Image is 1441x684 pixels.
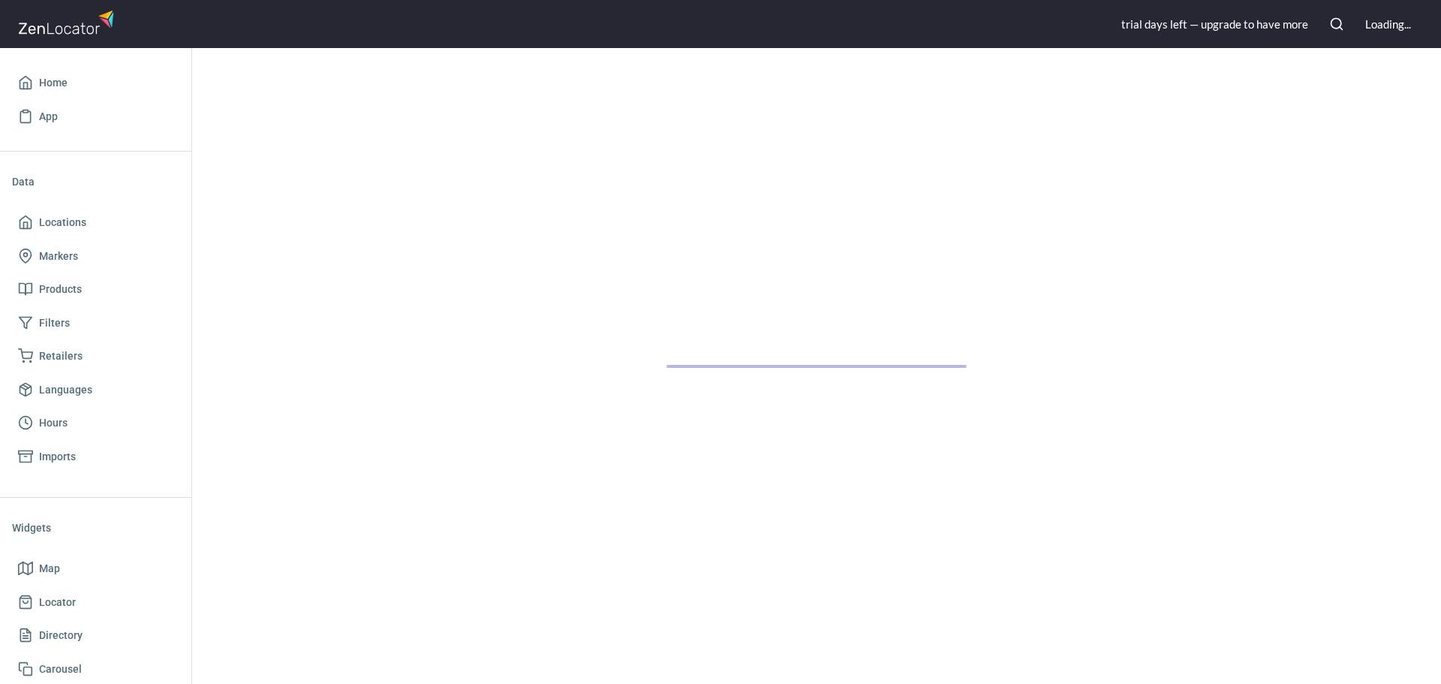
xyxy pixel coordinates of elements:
a: Products [12,273,179,306]
a: Languages [12,373,179,407]
a: Hours [12,406,179,440]
li: Widgets [12,510,179,546]
img: zenlocator [18,6,119,38]
span: Locations [39,213,86,232]
span: Languages [39,381,92,399]
a: Filters [12,306,179,340]
span: Hours [39,414,68,432]
div: Loading... [1365,17,1411,32]
button: Search [1320,8,1353,41]
span: Directory [39,626,83,645]
span: Locator [39,593,76,612]
span: App [39,107,58,126]
div: trial day s left — upgrade to have more [1121,17,1308,32]
a: Home [12,66,179,100]
span: Map [39,559,60,578]
span: Imports [39,447,76,466]
span: Carousel [39,660,82,679]
a: Imports [12,440,179,474]
a: Retailers [12,339,179,373]
span: Markers [39,247,78,266]
span: Products [39,280,82,299]
a: Directory [12,619,179,652]
a: Map [12,552,179,586]
a: Locator [12,586,179,619]
span: Home [39,74,68,92]
a: Markers [12,240,179,273]
a: App [12,100,179,134]
span: Filters [39,314,70,333]
a: Locations [12,206,179,240]
li: Data [12,164,179,200]
span: Retailers [39,347,83,366]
